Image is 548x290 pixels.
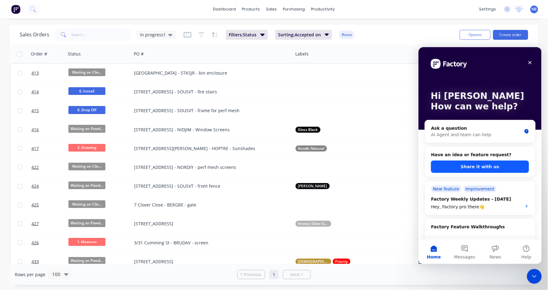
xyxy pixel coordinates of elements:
div: [STREET_ADDRESS] [134,221,283,227]
a: 424 [31,177,68,195]
iframe: Intercom live chat [419,47,542,264]
span: Filters: Status [229,32,257,38]
a: 413 [31,64,68,82]
a: 425 [31,196,68,214]
div: [STREET_ADDRESS] - SOUSVT - fire stairs [134,89,283,95]
span: Gloss Black [298,127,318,133]
span: Rows per page [15,272,45,278]
div: [STREET_ADDRESS] - NORDIY - perf mesh screens [134,164,283,170]
div: Order # [31,51,47,57]
iframe: Intercom live chat [527,269,542,284]
div: products [239,5,263,14]
span: Waiting on Clie... [68,200,105,208]
span: [DEMOGRAPHIC_DATA] [298,259,329,265]
span: 415 [31,108,39,114]
span: Priortiy [335,259,348,265]
span: Waiting on Powd... [68,257,105,265]
ul: Pagination [235,270,313,279]
span: 417 [31,145,39,152]
a: 427 [31,214,68,233]
a: dashboard [210,5,239,14]
span: Previous [244,272,262,278]
div: Status [68,51,81,57]
div: productivity [308,5,338,14]
button: Filters:Status [226,30,268,40]
div: settings [476,5,499,14]
button: Reset [339,31,354,39]
span: 433 [31,259,39,265]
span: NB [532,6,537,12]
span: 426 [31,240,39,246]
a: 415 [31,101,68,120]
span: Waiting on Clie... [68,68,105,76]
div: [STREET_ADDRESS][PERSON_NAME] - HOPTRE - Sunshades [134,145,283,152]
a: 426 [31,234,68,252]
span: in progress1 [140,31,166,38]
div: [STREET_ADDRESS] [134,259,283,265]
span: Anotec Silver Grey Matt [298,221,329,227]
button: [DEMOGRAPHIC_DATA]Priortiy [296,259,350,265]
span: Sorting: Accepted on [278,32,321,38]
input: Search... [72,29,132,41]
a: 417 [31,139,68,158]
button: Anotec Silver Grey Matt [296,221,331,227]
a: 416 [31,120,68,139]
span: 424 [31,183,39,189]
span: 6. Drop Off [68,106,105,114]
span: 416 [31,127,39,133]
button: Options [460,30,491,40]
a: 433 [31,252,68,271]
button: Gloss Black [296,127,321,133]
span: [PERSON_NAME] [298,183,327,189]
span: 6. Install [68,87,105,95]
span: 427 [31,221,39,227]
a: 414 [31,83,68,101]
div: [STREET_ADDRESS] - SOUSVT - frame for perf mesh [134,108,283,114]
span: Waiting on Powd... [68,125,105,133]
div: [GEOGRAPHIC_DATA] - STKSJR - bin enclosure [134,70,283,76]
div: Labels [295,51,309,57]
img: Factory [11,5,20,14]
div: purchasing [280,5,308,14]
a: Next page [283,272,310,278]
span: 414 [31,89,39,95]
div: [STREET_ADDRESS] - NIDJIM - Window Screens [134,127,283,133]
span: Waiting on Powd... [68,219,105,227]
span: 413 [31,70,39,76]
span: Waiting on Powd... [68,182,105,189]
span: 2. Drawing [68,144,105,152]
div: 7 Clover Close - BERGRE - gate [134,202,283,208]
a: Page 1 is your current page [269,270,279,279]
span: 425 [31,202,39,208]
button: Create order [493,30,528,40]
button: [PERSON_NAME] [296,183,330,189]
div: [STREET_ADDRESS] - SOUSVT - front fence [134,183,283,189]
span: 1. Measure [68,238,105,246]
button: Sorting:Accepted on [275,30,332,40]
h1: Sales Orders [20,32,49,38]
a: 422 [31,158,68,177]
span: Waiting on Clie... [68,163,105,170]
span: Anodic Natural [298,145,325,152]
button: Anodic Natural [296,145,327,152]
span: Next [290,272,300,278]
